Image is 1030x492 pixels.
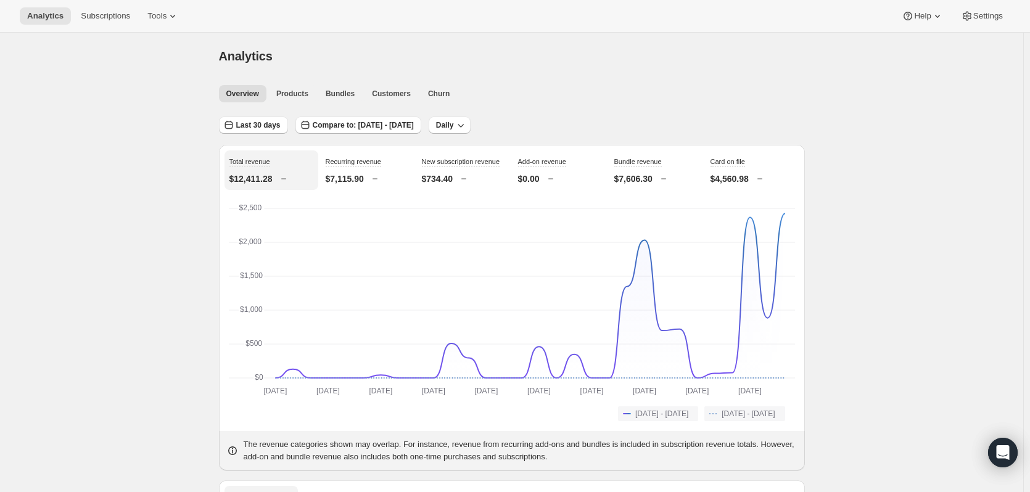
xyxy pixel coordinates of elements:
[614,173,653,185] p: $7,606.30
[239,203,262,212] text: $2,500
[326,173,364,185] p: $7,115.90
[685,387,709,395] text: [DATE]
[244,438,797,463] p: The revenue categories shown may overlap. For instance, revenue from recurring add-ons and bundle...
[326,89,355,99] span: Bundles
[229,158,270,165] span: Total revenue
[276,89,308,99] span: Products
[518,158,566,165] span: Add-on revenue
[633,387,656,395] text: [DATE]
[147,11,167,21] span: Tools
[474,387,498,395] text: [DATE]
[711,158,745,165] span: Card on file
[428,89,450,99] span: Churn
[140,7,186,25] button: Tools
[226,89,259,99] span: Overview
[518,173,540,185] p: $0.00
[219,49,273,63] span: Analytics
[81,11,130,21] span: Subscriptions
[316,387,340,395] text: [DATE]
[422,158,500,165] span: New subscription revenue
[429,117,471,134] button: Daily
[422,387,445,395] text: [DATE]
[527,387,551,395] text: [DATE]
[894,7,950,25] button: Help
[27,11,64,21] span: Analytics
[722,409,775,419] span: [DATE] - [DATE]
[263,387,287,395] text: [DATE]
[614,158,662,165] span: Bundle revenue
[954,7,1010,25] button: Settings
[326,158,382,165] span: Recurring revenue
[711,173,749,185] p: $4,560.98
[914,11,931,21] span: Help
[635,409,688,419] span: [DATE] - [DATE]
[422,173,453,185] p: $734.40
[240,271,263,280] text: $1,500
[73,7,138,25] button: Subscriptions
[236,120,281,130] span: Last 30 days
[704,406,785,421] button: [DATE] - [DATE]
[988,438,1018,467] div: Open Intercom Messenger
[973,11,1003,21] span: Settings
[369,387,392,395] text: [DATE]
[313,120,414,130] span: Compare to: [DATE] - [DATE]
[295,117,421,134] button: Compare to: [DATE] - [DATE]
[245,339,262,348] text: $500
[436,120,454,130] span: Daily
[580,387,603,395] text: [DATE]
[240,305,263,314] text: $1,000
[255,373,263,382] text: $0
[239,237,262,246] text: $2,000
[372,89,411,99] span: Customers
[20,7,71,25] button: Analytics
[219,117,288,134] button: Last 30 days
[229,173,273,185] p: $12,411.28
[738,387,762,395] text: [DATE]
[618,406,698,421] button: [DATE] - [DATE]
